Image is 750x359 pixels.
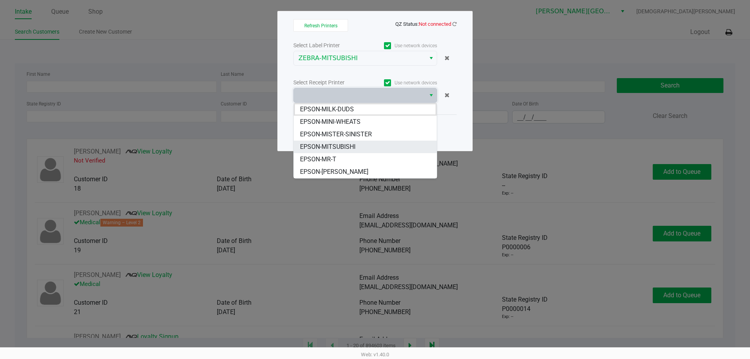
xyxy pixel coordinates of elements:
[300,117,361,127] span: EPSON-MINI-WHEATS
[425,88,437,102] button: Select
[300,130,372,139] span: EPSON-MISTER-SINISTER
[304,23,337,29] span: Refresh Printers
[300,167,368,177] span: EPSON-[PERSON_NAME]
[298,54,421,63] span: ZEBRA-MITSUBISHI
[425,51,437,65] button: Select
[300,105,354,114] span: EPSON-MILK-DUDS
[365,79,437,86] label: Use network devices
[395,21,457,27] span: QZ Status:
[300,142,355,152] span: EPSON-MITSUBISHI
[365,42,437,49] label: Use network devices
[361,352,389,357] span: Web: v1.40.0
[293,41,365,50] div: Select Label Printer
[293,19,348,32] button: Refresh Printers
[293,79,365,87] div: Select Receipt Printer
[300,155,336,164] span: EPSON-MR-T
[419,21,451,27] span: Not connected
